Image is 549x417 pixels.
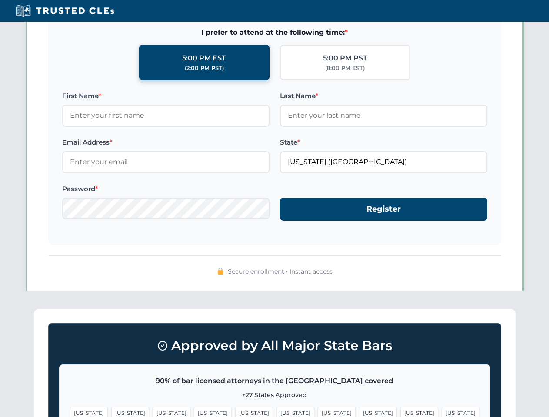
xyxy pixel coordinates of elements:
[62,27,487,38] span: I prefer to attend at the following time:
[280,91,487,101] label: Last Name
[280,151,487,173] input: Florida (FL)
[325,64,365,73] div: (8:00 PM EST)
[323,53,367,64] div: 5:00 PM PST
[185,64,224,73] div: (2:00 PM PST)
[62,184,270,194] label: Password
[70,390,479,400] p: +27 States Approved
[182,53,226,64] div: 5:00 PM EST
[280,105,487,126] input: Enter your last name
[217,268,224,275] img: 🔒
[62,105,270,126] input: Enter your first name
[70,375,479,387] p: 90% of bar licensed attorneys in the [GEOGRAPHIC_DATA] covered
[228,267,333,276] span: Secure enrollment • Instant access
[62,91,270,101] label: First Name
[13,4,117,17] img: Trusted CLEs
[59,334,490,357] h3: Approved by All Major State Bars
[280,137,487,148] label: State
[62,151,270,173] input: Enter your email
[280,198,487,221] button: Register
[62,137,270,148] label: Email Address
